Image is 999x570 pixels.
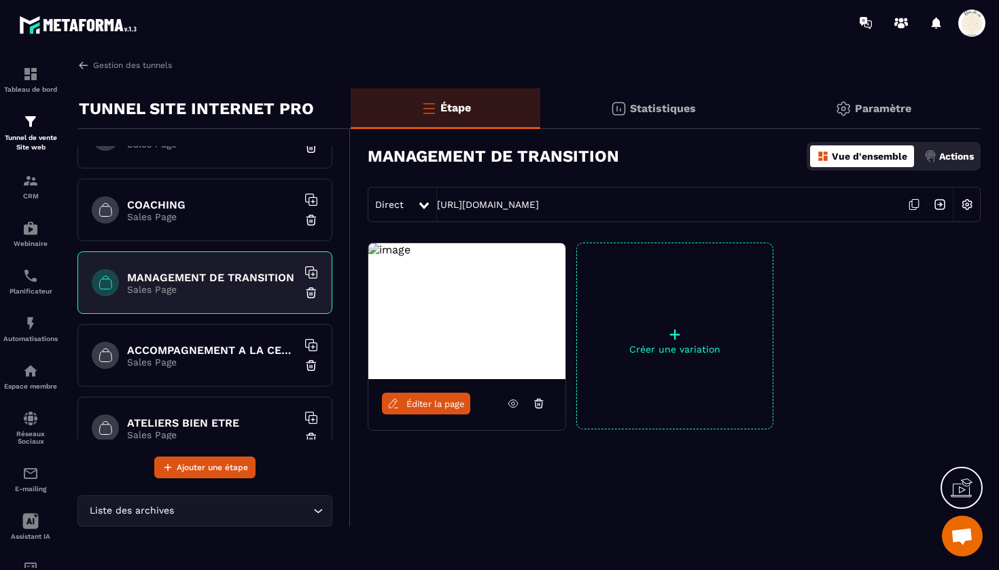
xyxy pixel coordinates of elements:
a: Assistant IA [3,503,58,550]
div: Ouvrir le chat [942,516,983,556]
img: trash [304,359,318,372]
span: Éditer la page [406,399,465,409]
img: setting-gr.5f69749f.svg [835,101,852,117]
img: formation [22,173,39,189]
img: logo [19,12,141,37]
img: setting-w.858f3a88.svg [954,192,980,217]
p: Vue d'ensemble [832,151,907,162]
img: trash [304,431,318,445]
p: Automatisations [3,335,58,342]
img: email [22,465,39,482]
p: Sales Page [127,211,297,222]
img: scheduler [22,268,39,284]
img: arrow [77,59,90,71]
img: automations [22,220,39,236]
p: CRM [3,192,58,200]
p: Espace membre [3,382,58,390]
img: automations [22,363,39,379]
input: Search for option [177,503,310,518]
img: dashboard-orange.40269519.svg [817,150,829,162]
img: trash [304,141,318,154]
img: trash [304,286,318,300]
a: emailemailE-mailing [3,455,58,503]
p: Créer une variation [577,344,773,355]
img: arrow-next.bcc2205e.svg [927,192,953,217]
h6: ATELIERS BIEN ETRE [127,416,297,429]
a: Éditer la page [382,393,470,414]
span: Ajouter une étape [177,461,248,474]
img: trash [304,213,318,227]
a: formationformationCRM [3,162,58,210]
img: automations [22,315,39,332]
p: Réseaux Sociaux [3,430,58,445]
p: + [577,325,773,344]
p: Planificateur [3,287,58,295]
p: E-mailing [3,485,58,493]
img: social-network [22,410,39,427]
a: automationsautomationsEspace membre [3,353,58,400]
img: formation [22,66,39,82]
h3: MANAGEMENT DE TRANSITION [368,147,619,166]
p: Tunnel de vente Site web [3,133,58,152]
img: stats.20deebd0.svg [610,101,627,117]
h6: COACHING [127,198,297,211]
p: Paramètre [855,102,911,115]
span: Liste des archives [86,503,177,518]
a: formationformationTunnel de vente Site web [3,103,58,162]
span: Direct [375,199,404,210]
img: image [368,243,410,256]
p: Sales Page [127,139,297,149]
p: TUNNEL SITE INTERNET PRO [79,95,314,122]
p: Webinaire [3,240,58,247]
p: Sales Page [127,429,297,440]
p: Statistiques [630,102,696,115]
a: Gestion des tunnels [77,59,172,71]
h6: MANAGEMENT DE TRANSITION [127,271,297,284]
p: Assistant IA [3,533,58,540]
p: Étape [440,101,471,114]
a: [URL][DOMAIN_NAME] [437,199,539,210]
button: Ajouter une étape [154,457,256,478]
div: Search for option [77,495,332,527]
a: automationsautomationsWebinaire [3,210,58,257]
img: formation [22,113,39,130]
img: bars-o.4a397970.svg [421,100,437,116]
img: actions.d6e523a2.png [924,150,936,162]
a: formationformationTableau de bord [3,56,58,103]
h6: ACCOMPAGNEMENT A LA CERTIFICATION HAS [127,344,297,357]
a: schedulerschedulerPlanificateur [3,257,58,305]
a: social-networksocial-networkRéseaux Sociaux [3,400,58,455]
p: Tableau de bord [3,86,58,93]
p: Sales Page [127,357,297,368]
a: automationsautomationsAutomatisations [3,305,58,353]
p: Sales Page [127,284,297,295]
p: Actions [939,151,974,162]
